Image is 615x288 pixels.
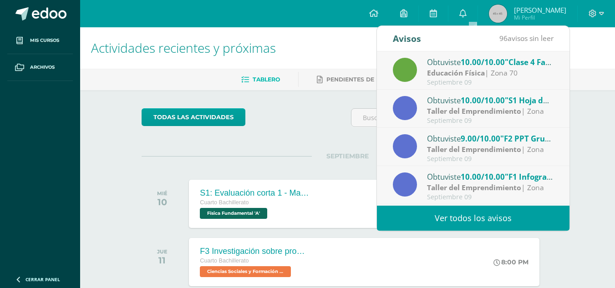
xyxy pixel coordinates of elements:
[427,68,485,78] strong: Educación Física
[157,255,168,266] div: 11
[514,14,566,21] span: Mi Perfil
[253,76,280,83] span: Tablero
[499,33,554,43] span: avisos sin leer
[427,144,521,154] strong: Taller del Emprendimiento
[427,193,554,201] div: Septiembre 09
[326,76,404,83] span: Pendientes de entrega
[25,276,60,283] span: Cerrar panel
[427,68,554,78] div: | Zona 70
[427,182,521,192] strong: Taller del Emprendimiento
[30,64,55,71] span: Archivos
[312,152,383,160] span: SEPTIEMBRE
[200,188,309,198] div: S1: Evaluación corta 1 - Magnesitmo y principios básicos.
[7,27,73,54] a: Mis cursos
[427,117,554,125] div: Septiembre 09
[427,182,554,193] div: | Zona
[200,208,267,219] span: Física Fundamental 'A'
[493,258,529,266] div: 8:00 PM
[514,5,566,15] span: [PERSON_NAME]
[157,248,168,255] div: JUE
[427,132,554,144] div: Obtuviste en
[427,155,554,163] div: Septiembre 09
[427,79,554,86] div: Septiembre 09
[91,39,276,56] span: Actividades recientes y próximas
[505,95,587,106] span: "S1 Hoja de trabajo 1"
[377,206,569,231] a: Ver todos los avisos
[30,37,59,44] span: Mis cursos
[461,172,505,182] span: 10.00/10.00
[200,266,291,277] span: Ciencias Sociales y Formación Ciudadana 'A'
[317,72,404,87] a: Pendientes de entrega
[499,33,508,43] span: 96
[393,26,421,51] div: Avisos
[351,109,553,126] input: Busca una actividad próxima aquí...
[427,171,554,182] div: Obtuviste en
[500,133,560,144] span: "F2 PPT Grupal"
[200,258,249,264] span: Cuarto Bachillerato
[427,56,554,68] div: Obtuviste en
[157,190,168,197] div: MIÉ
[427,106,521,116] strong: Taller del Emprendimiento
[200,199,249,206] span: Cuarto Bachillerato
[427,144,554,155] div: | Zona
[461,57,505,67] span: 10.00/10.00
[461,133,500,144] span: 9.00/10.00
[142,108,245,126] a: todas las Actividades
[7,54,73,81] a: Archivos
[427,106,554,116] div: | Zona
[200,247,309,256] div: F3 Investigación sobre problemas de salud mental como fenómeno social
[241,72,280,87] a: Tablero
[489,5,507,23] img: 45x45
[157,197,168,207] div: 10
[505,57,567,67] span: "Clase 4 Fase II."
[427,94,554,106] div: Obtuviste en
[461,95,505,106] span: 10.00/10.00
[505,172,560,182] span: "F1 Infografía"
